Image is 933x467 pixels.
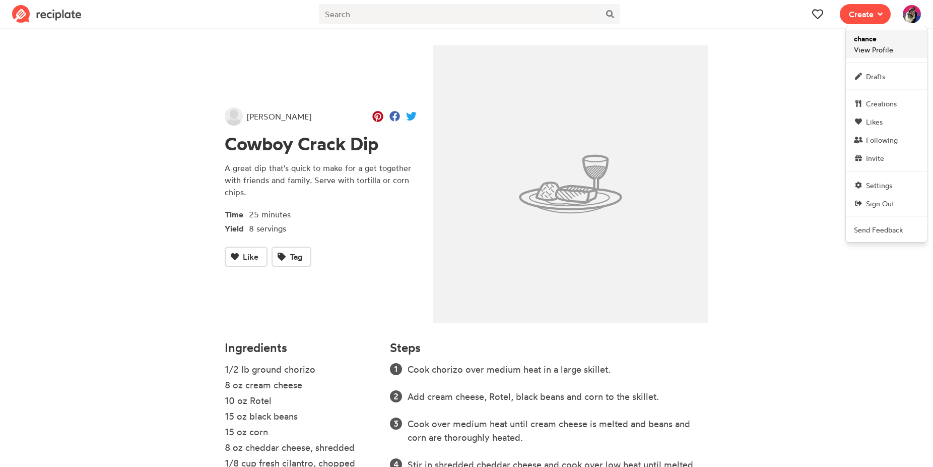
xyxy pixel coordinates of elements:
li: Cook chorizo over medium heat in a large skillet. [408,363,708,376]
li: 1/2 lb ground chorizo [225,363,378,378]
span: Send Feedback [854,224,903,235]
h1: Cowboy Crack Dip [225,134,417,154]
input: Search [319,4,599,24]
h4: Steps [390,341,421,355]
a: Settings [846,176,927,194]
span: [PERSON_NAME] [247,110,311,123]
span: Drafts [866,71,885,82]
li: Add cream cheese, Rotel, black beans and corn to the skillet. [408,390,708,403]
li: 10 oz Rotel [225,394,378,410]
li: Cook over medium heat until cream cheese is melted and beans and corn are thoroughly heated. [408,417,708,444]
a: Sign Out [846,194,927,212]
a: chanceView Profile [846,30,927,58]
a: Creations [846,94,927,112]
li: 15 oz black beans [225,410,378,425]
span: Create [849,8,874,20]
span: Likes [866,116,883,127]
button: Like [225,247,268,267]
span: Like [243,251,258,263]
img: User's avatar [225,107,243,126]
strong: chance [854,34,877,43]
h4: Ingredients [225,341,378,355]
span: 25 minutes [249,209,291,219]
button: Tag [272,247,311,267]
span: Invite [866,153,884,163]
a: Following [846,131,927,149]
span: View Profile [854,33,893,55]
p: A great dip that's quick to make for a get together with friends and family. Serve with tortilla ... [225,162,417,198]
button: Create [840,4,891,24]
span: Yield [225,220,249,235]
span: Tag [290,251,302,263]
span: 8 servings [249,223,286,233]
img: Reciplate [12,5,82,23]
a: Drafts [846,67,927,85]
span: Creations [866,98,897,109]
a: [PERSON_NAME] [225,107,311,126]
a: Likes [846,112,927,131]
span: Time [225,206,249,220]
li: 8 oz cheddar cheese, shredded [225,441,378,456]
img: User's avatar [903,5,921,23]
li: 8 oz cream cheese [225,378,378,394]
span: Following [866,135,898,145]
span: Settings [866,180,892,191]
span: Sign Out [866,198,894,209]
li: 15 oz corn [225,425,378,441]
